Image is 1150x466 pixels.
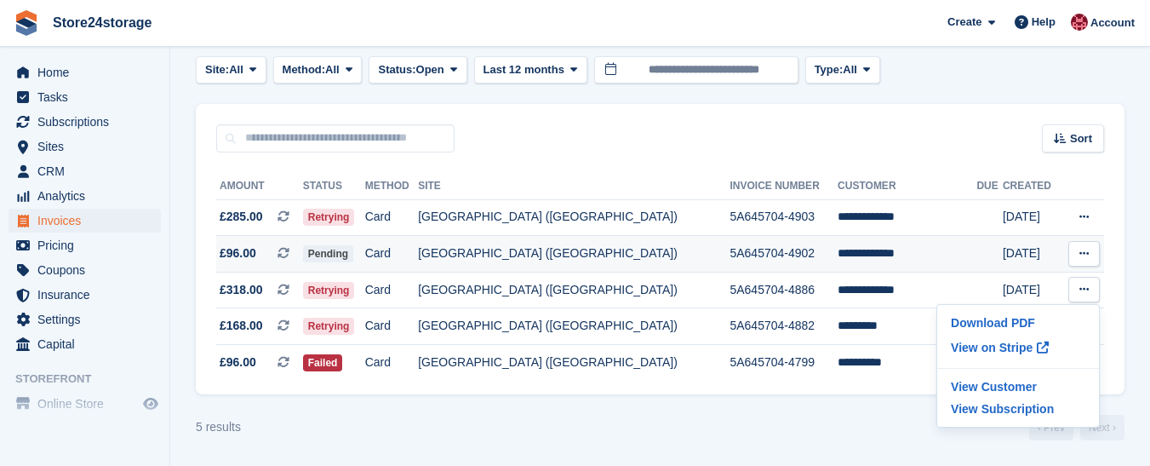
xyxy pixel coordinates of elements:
[46,9,159,37] a: Store24storage
[365,199,419,236] td: Card
[944,334,1092,361] a: View on Stripe
[1070,130,1092,147] span: Sort
[37,60,140,84] span: Home
[1071,14,1088,31] img: Mandy Huges
[1003,199,1061,236] td: [DATE]
[220,317,263,335] span: £168.00
[947,14,981,31] span: Create
[1003,272,1061,308] td: [DATE]
[220,208,263,226] span: £285.00
[140,394,161,414] a: Preview store
[303,245,353,262] span: Pending
[418,199,729,236] td: [GEOGRAPHIC_DATA] ([GEOGRAPHIC_DATA])
[1003,236,1061,273] td: [DATE]
[283,61,326,78] span: Method:
[369,56,466,84] button: Status: Open
[303,318,355,335] span: Retrying
[37,332,140,356] span: Capital
[37,85,140,109] span: Tasks
[37,159,140,183] span: CRM
[1080,415,1124,440] a: Next
[729,272,838,308] td: 5A645704-4886
[15,371,169,388] span: Storefront
[220,281,263,299] span: £318.00
[9,85,161,109] a: menu
[14,10,39,36] img: stora-icon-8386f47178a22dfd0bd8f6a31ec36ba5ce8667c1dd55bd0f319d3a0aa187defe.svg
[37,283,140,307] span: Insurance
[303,209,355,226] span: Retrying
[1090,14,1135,32] span: Account
[37,392,140,416] span: Online Store
[205,61,229,78] span: Site:
[365,308,419,345] td: Card
[9,392,161,416] a: menu
[216,173,303,200] th: Amount
[365,236,419,273] td: Card
[9,209,161,233] a: menu
[325,61,340,78] span: All
[843,61,857,78] span: All
[838,173,976,200] th: Customer
[303,354,343,371] span: Failed
[37,110,140,134] span: Subscriptions
[944,312,1092,334] a: Download PDF
[1003,173,1061,200] th: Created
[474,56,587,84] button: Last 12 months
[303,173,365,200] th: Status
[418,236,729,273] td: [GEOGRAPHIC_DATA] ([GEOGRAPHIC_DATA])
[976,173,1002,200] th: Due
[944,398,1092,420] a: View Subscription
[815,61,844,78] span: Type:
[729,345,838,381] td: 5A645704-4799
[1032,14,1056,31] span: Help
[9,308,161,331] a: menu
[729,199,838,236] td: 5A645704-4903
[37,184,140,208] span: Analytics
[9,110,161,134] a: menu
[9,283,161,307] a: menu
[229,61,243,78] span: All
[37,258,140,282] span: Coupons
[365,272,419,308] td: Card
[365,173,419,200] th: Method
[9,233,161,257] a: menu
[418,308,729,345] td: [GEOGRAPHIC_DATA] ([GEOGRAPHIC_DATA])
[303,282,355,299] span: Retrying
[416,61,444,78] span: Open
[418,345,729,381] td: [GEOGRAPHIC_DATA] ([GEOGRAPHIC_DATA])
[483,61,564,78] span: Last 12 months
[729,308,838,345] td: 5A645704-4882
[9,135,161,158] a: menu
[9,159,161,183] a: menu
[37,209,140,233] span: Invoices
[729,173,838,200] th: Invoice Number
[729,236,838,273] td: 5A645704-4902
[9,258,161,282] a: menu
[365,345,419,381] td: Card
[944,376,1092,398] a: View Customer
[220,354,256,371] span: £96.00
[805,56,880,84] button: Type: All
[9,332,161,356] a: menu
[196,56,266,84] button: Site: All
[9,60,161,84] a: menu
[273,56,363,84] button: Method: All
[220,245,256,262] span: £96.00
[37,135,140,158] span: Sites
[37,233,140,257] span: Pricing
[9,184,161,208] a: menu
[196,418,241,436] div: 5 results
[418,173,729,200] th: Site
[37,308,140,331] span: Settings
[378,61,415,78] span: Status:
[418,272,729,308] td: [GEOGRAPHIC_DATA] ([GEOGRAPHIC_DATA])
